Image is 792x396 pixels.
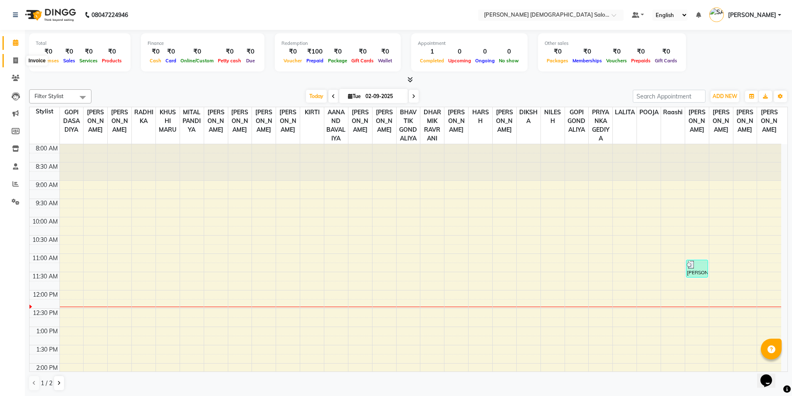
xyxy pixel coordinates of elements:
div: 12:30 PM [31,309,59,317]
div: 8:30 AM [34,162,59,171]
span: Filter Stylist [35,93,64,99]
span: Today [306,90,327,103]
span: LALITA [613,107,637,118]
div: 8:00 AM [34,144,59,153]
div: ₹0 [604,47,629,57]
span: Products [100,58,124,64]
div: 10:30 AM [31,236,59,244]
span: Prepaids [629,58,653,64]
span: [PERSON_NAME] [444,107,468,135]
span: GOPI GONDALIYA [565,107,589,135]
span: [PERSON_NAME] [348,107,372,135]
span: Vouchers [604,58,629,64]
div: ₹0 [178,47,216,57]
span: Prepaid [304,58,326,64]
div: ₹100 [304,47,326,57]
img: SAJJAN KAGADIYA [709,7,724,22]
span: KIRTI [300,107,324,118]
div: 1:00 PM [35,327,59,336]
span: Memberships [570,58,604,64]
span: PRIYANKA GEDIYA [589,107,612,144]
div: ₹0 [243,47,258,57]
div: ₹0 [100,47,124,57]
div: ₹0 [653,47,679,57]
div: 12:00 PM [31,290,59,299]
span: AANAND BAVALIYA [324,107,348,144]
div: 1:30 PM [35,345,59,354]
span: Gift Cards [349,58,376,64]
span: MITAL PANDIYA [180,107,204,135]
input: 2025-09-02 [363,90,405,103]
span: DHARMIK RAVRANI [420,107,444,144]
div: 0 [446,47,473,57]
div: Appointment [418,40,521,47]
span: [PERSON_NAME] [493,107,516,135]
div: ₹0 [545,47,570,57]
span: [PERSON_NAME] [373,107,396,135]
span: Services [77,58,100,64]
button: ADD NEW [711,91,739,102]
span: No show [497,58,521,64]
div: Total [36,40,124,47]
span: Package [326,58,349,64]
span: Upcoming [446,58,473,64]
div: ₹0 [148,47,163,57]
div: ₹0 [629,47,653,57]
div: 11:30 AM [31,272,59,281]
span: Card [163,58,178,64]
div: Invoice [26,56,47,66]
div: 9:30 AM [34,199,59,208]
b: 08047224946 [91,3,128,27]
span: Sales [61,58,77,64]
div: ₹0 [61,47,77,57]
div: 2:00 PM [35,364,59,372]
span: Wallet [376,58,394,64]
div: 9:00 AM [34,181,59,189]
span: ADD NEW [713,93,737,99]
div: ₹0 [349,47,376,57]
div: ₹0 [376,47,394,57]
span: POOJA [637,107,661,118]
span: Online/Custom [178,58,216,64]
span: [PERSON_NAME] [728,11,776,20]
span: RADHIKA [132,107,155,126]
span: [PERSON_NAME] [709,107,733,135]
span: Petty cash [216,58,243,64]
input: Search Appointment [633,90,706,103]
span: BHAVTIK GONDALIYA [397,107,420,144]
span: [PERSON_NAME] [276,107,300,135]
div: 0 [497,47,521,57]
span: Raashi [661,107,685,118]
div: Other sales [545,40,679,47]
span: NILESH [541,107,565,126]
span: [PERSON_NAME] [108,107,131,135]
span: HARSH [469,107,492,126]
span: Gift Cards [653,58,679,64]
div: ₹0 [216,47,243,57]
span: Completed [418,58,446,64]
div: 0 [473,47,497,57]
div: 1 [418,47,446,57]
span: Voucher [281,58,304,64]
div: ₹0 [570,47,604,57]
div: 10:00 AM [31,217,59,226]
div: [PERSON_NAME] Mam, TK01, 11:10 AM-11:40 AM, EYEBROWS / FOREHEAD / UPPER LIPS [686,260,708,277]
span: 1 / 2 [41,379,52,388]
div: Stylist [30,107,59,116]
span: Packages [545,58,570,64]
span: [PERSON_NAME] [228,107,252,135]
div: ₹0 [326,47,349,57]
span: [PERSON_NAME] [252,107,276,135]
span: DIKSHA [517,107,540,126]
div: 11:00 AM [31,254,59,263]
span: Due [244,58,257,64]
img: logo [21,3,78,27]
span: Cash [148,58,163,64]
span: Tue [346,93,363,99]
span: KHUSHI MARU [156,107,180,135]
span: GOPI DASADIYA [60,107,84,135]
div: Redemption [281,40,394,47]
iframe: chat widget [757,363,784,388]
div: ₹0 [77,47,100,57]
div: ₹0 [281,47,304,57]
